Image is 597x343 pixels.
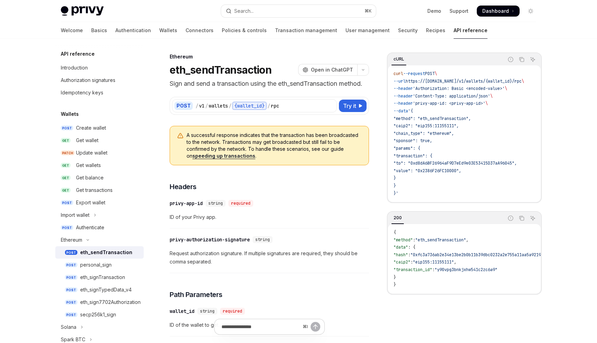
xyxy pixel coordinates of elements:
[275,22,337,39] a: Transaction management
[80,248,132,257] div: eth_sendTransaction
[55,209,144,221] button: Toggle Import wallet section
[391,214,404,222] div: 200
[55,86,144,99] a: Idempotency keys
[343,102,356,110] span: Try it
[394,191,398,196] span: }'
[391,55,406,63] div: cURL
[55,321,144,333] button: Toggle Solana section
[80,298,141,306] div: eth_sign7702Authorization
[454,22,487,39] a: API reference
[517,214,526,223] button: Copy the contents from the code block
[311,66,353,73] span: Open in ChatGPT
[394,230,396,235] span: {
[65,287,77,293] span: POST
[426,22,445,39] a: Recipes
[187,132,362,159] span: A successful response indicates that the transaction has been broadcasted to the network. Transac...
[394,244,408,250] span: "data"
[506,55,515,64] button: Report incorrect code
[65,312,77,317] span: POST
[61,110,79,118] h5: Wallets
[61,211,89,219] div: Import wallet
[403,71,425,76] span: --request
[394,146,420,151] span: "params": {
[413,259,454,265] span: "eip155:11155111"
[221,319,300,334] input: Ask a question...
[394,108,408,114] span: --data
[61,89,103,97] div: Idempotency keys
[80,273,125,281] div: eth_signTransaction
[222,22,267,39] a: Policies & controls
[506,214,515,223] button: Report incorrect code
[55,271,144,284] a: POSTeth_signTransaction
[413,86,505,91] span: 'Authorization: Basic <encoded-value>'
[170,53,369,60] div: Ethereum
[271,102,279,109] div: rpc
[394,138,432,143] span: "sponsor": true,
[170,64,272,76] h1: eth_sendTransaction
[200,308,215,314] span: string
[408,108,413,114] span: '{
[485,101,488,106] span: \
[61,163,70,168] span: GET
[61,323,76,331] div: Solana
[522,78,524,84] span: \
[170,308,195,315] div: wallet_id
[55,134,144,147] a: GETGet wallet
[61,200,73,205] span: POST
[196,102,198,109] div: /
[413,101,485,106] span: 'privy-app-id: <privy-app-id>'
[174,102,193,110] div: POST
[209,102,228,109] div: wallets
[482,8,509,15] span: Dashboard
[425,71,435,76] span: POST
[229,102,231,109] div: /
[394,101,413,106] span: --header
[76,124,106,132] div: Create wallet
[76,161,101,169] div: Get wallets
[159,22,177,39] a: Wallets
[170,249,369,266] span: Request authorization signature. If multiple signatures are required, they should be comma separa...
[505,86,507,91] span: \
[311,322,320,332] button: Send message
[61,76,115,84] div: Authorization signatures
[339,100,367,112] button: Try it
[55,184,144,196] a: GETGet transactions
[170,79,369,89] p: Sign and send a transaction using the eth_sendTransaction method.
[61,50,95,58] h5: API reference
[61,126,73,131] span: POST
[394,153,432,159] span: "transaction": {
[55,122,144,134] a: POSTCreate wallet
[80,261,112,269] div: personal_sign
[255,237,270,242] span: string
[394,282,396,287] span: }
[394,78,406,84] span: --url
[55,62,144,74] a: Introduction
[76,198,105,207] div: Export wallet
[394,259,410,265] span: "caip2"
[65,300,77,305] span: POST
[410,259,413,265] span: :
[408,252,410,258] span: :
[199,102,205,109] div: v1
[55,159,144,171] a: GETGet wallets
[192,153,255,159] a: speeding up transactions
[267,102,270,109] div: /
[406,78,522,84] span: https://[DOMAIN_NAME]/v1/wallets/{wallet_id}/rpc
[76,149,107,157] div: Update wallet
[80,286,132,294] div: eth_signTypedData_v4
[528,55,537,64] button: Ask AI
[91,22,107,39] a: Basics
[435,71,437,76] span: \
[364,8,372,14] span: ⌘ K
[394,131,454,136] span: "chain_type": "ethereum",
[55,74,144,86] a: Authorization signatures
[410,252,575,258] span: "0xfc3a736ab2e34e13be2b0b11b39dbc0232a2e755a11aa5a9219890d3b2c6c7d8"
[432,267,435,272] span: :
[528,214,537,223] button: Ask AI
[55,296,144,308] a: POSTeth_sign7702Authorization
[232,102,267,110] div: {wallet_id}
[61,188,70,193] span: GET
[394,123,459,129] span: "caip2": "eip155:11155111",
[517,55,526,64] button: Copy the contents from the code block
[205,102,208,109] div: /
